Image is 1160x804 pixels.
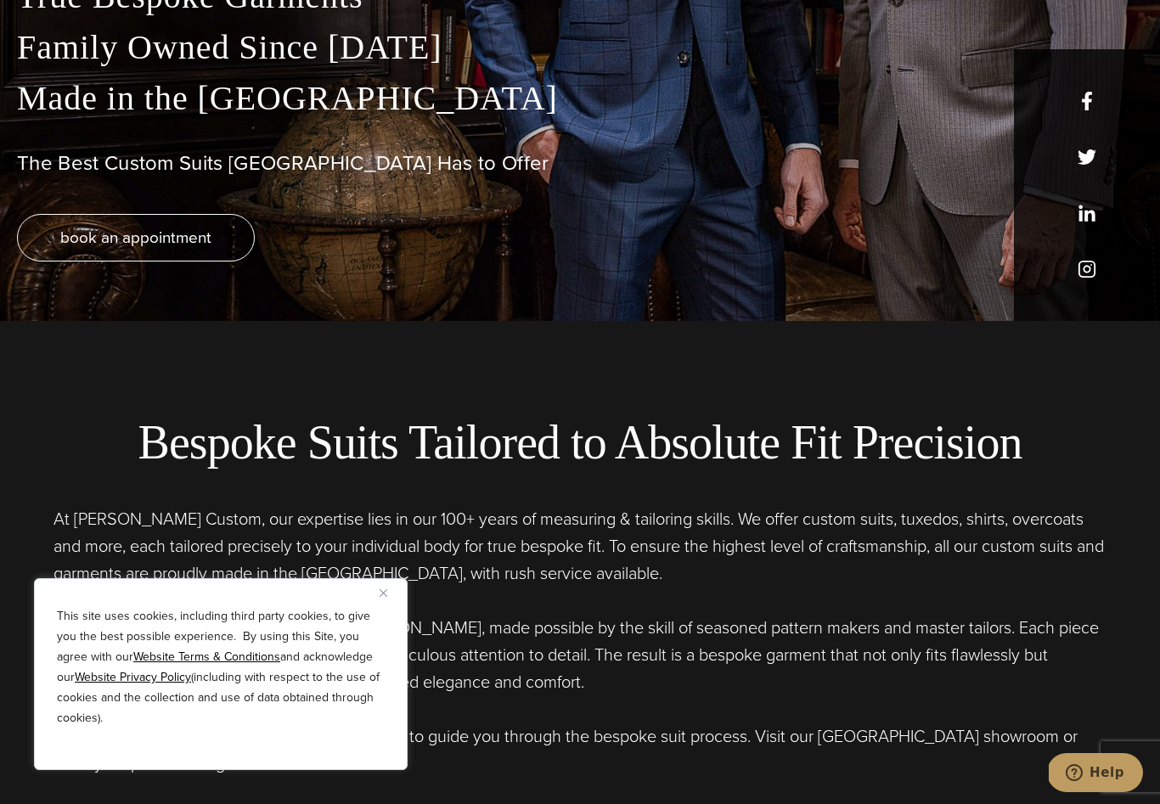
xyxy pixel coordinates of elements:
img: Close [380,589,387,597]
iframe: Opens a widget where you can chat to one of our agents [1049,753,1143,796]
p: At [PERSON_NAME] Custom, our expertise lies in our 100+ years of measuring & tailoring skills. We... [53,505,1107,587]
p: Allow our five generations of tailoring experience to guide you through the bespoke suit process.... [53,722,1107,777]
a: Website Privacy Policy [75,668,191,686]
h2: Bespoke Suits Tailored to Absolute Fit Precision [17,414,1143,471]
button: Close [380,582,400,603]
p: An impeccable fit is the hallmark of every [PERSON_NAME], made possible by the skill of seasoned ... [53,614,1107,695]
a: book an appointment [17,214,255,261]
h1: The Best Custom Suits [GEOGRAPHIC_DATA] Has to Offer [17,151,1143,176]
span: book an appointment [60,225,211,250]
p: This site uses cookies, including third party cookies, to give you the best possible experience. ... [57,606,385,728]
a: Website Terms & Conditions [133,648,280,666]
